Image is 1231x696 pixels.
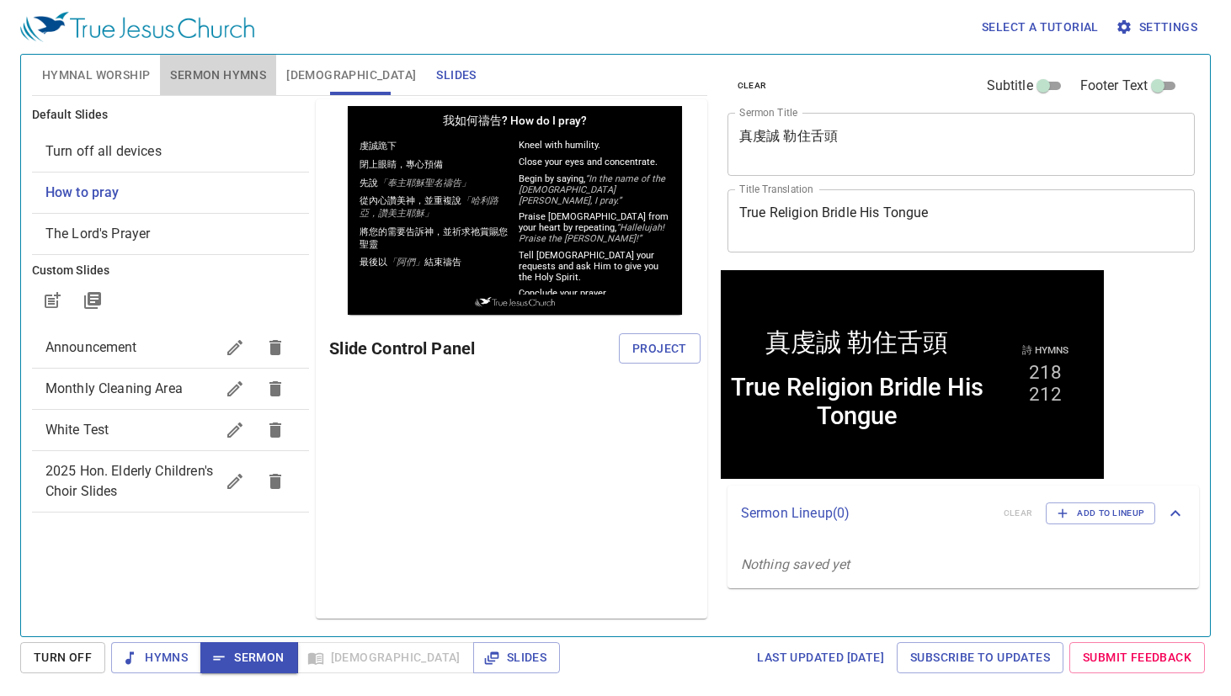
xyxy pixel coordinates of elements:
[910,647,1050,668] span: Subscribe to Updates
[45,463,213,499] span: 2025 Hon. Elderly Children's Choir Slides
[329,335,619,362] h6: Slide Control Panel
[30,72,123,82] em: 「奉主耶穌聖名禱告」
[171,50,322,61] p: Close your eyes and concentrate.
[32,327,310,368] div: Announcement
[12,150,163,162] p: 最後以 結束禱告
[1119,17,1197,38] span: Settings
[125,647,188,668] span: Hymns
[3,3,331,26] h1: 我如何禱告? How do I pray?
[12,88,163,114] p: 從內心讚美神，並重複說
[171,34,322,45] p: Kneel with humility.
[1057,506,1144,521] span: Add to Lineup
[750,642,891,673] a: Last updated [DATE]
[40,151,77,162] em: 「阿們」
[1046,502,1155,524] button: Add to Lineup
[45,380,183,396] span: Monthly Cleaning Area
[214,647,284,668] span: Sermon
[171,116,317,138] em: “Hallelujah! Praise the [PERSON_NAME]!”
[171,105,322,138] p: Praise [DEMOGRAPHIC_DATA] from your heart by repeating,
[619,333,701,364] button: Project
[721,270,1104,479] iframe: from-child
[45,226,151,242] span: [object Object]
[741,556,850,572] i: Nothing saved yet
[20,642,105,673] button: Turn Off
[20,12,254,42] img: True Jesus Church
[34,647,92,668] span: Turn Off
[897,642,1063,673] a: Subscribe to Updates
[200,642,297,673] button: Sermon
[12,71,163,83] p: 先說
[741,503,990,523] p: Sermon Lineup ( 0 )
[727,486,1199,541] div: Sermon Lineup(0)clearAdd to Lineup
[982,17,1099,38] span: Select a tutorial
[487,647,546,668] span: Slides
[1080,76,1148,96] span: Footer Text
[32,410,310,450] div: White Test
[45,143,162,159] span: [object Object]
[739,128,1184,160] textarea: 真虔誠 勒住舌頭
[32,131,310,172] div: Turn off all devices
[1112,12,1204,43] button: Settings
[32,451,310,512] div: 2025 Hon. Elderly Children's Choir Slides
[42,65,151,86] span: Hymnal Worship
[473,642,560,673] button: Slides
[171,67,317,100] em: “In the name of the [DEMOGRAPHIC_DATA][PERSON_NAME], I pray.”
[975,12,1106,43] button: Select a tutorial
[1069,642,1205,673] a: Submit Feedback
[757,647,884,668] span: Last updated [DATE]
[171,67,322,100] p: Begin by saying,
[32,173,310,213] div: How to pray
[12,34,163,46] p: 虔誠跪下
[45,184,120,200] span: [object Object]
[286,65,416,86] span: [DEMOGRAPHIC_DATA]
[171,144,322,177] p: Tell [DEMOGRAPHIC_DATA] your requests and ask Him to give you the Holy Spirit.
[987,76,1033,96] span: Subtitle
[12,52,163,65] p: 閉上眼睛，專心預備
[632,338,687,359] span: Project
[1083,647,1191,668] span: Submit Feedback
[738,78,767,93] span: clear
[12,120,163,145] p: 將您的需要告訴神，並祈求祂賞賜您聖靈
[436,65,476,86] span: Slides
[32,262,310,280] h6: Custom Slides
[727,76,777,96] button: clear
[45,339,137,355] span: Announcement
[32,369,310,409] div: Monthly Cleaning Area
[739,205,1184,236] textarea: True Religion Bridle His Tongue
[45,422,109,438] span: White Test
[32,214,310,254] div: The Lord's Prayer
[32,106,310,125] h6: Default Slides
[127,191,208,201] img: True Jesus Church
[111,642,201,673] button: Hymns
[170,65,266,86] span: Sermon Hymns
[12,89,151,113] em: 「哈利路亞，讚美主耶穌」
[171,182,322,204] p: Conclude your prayer with,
